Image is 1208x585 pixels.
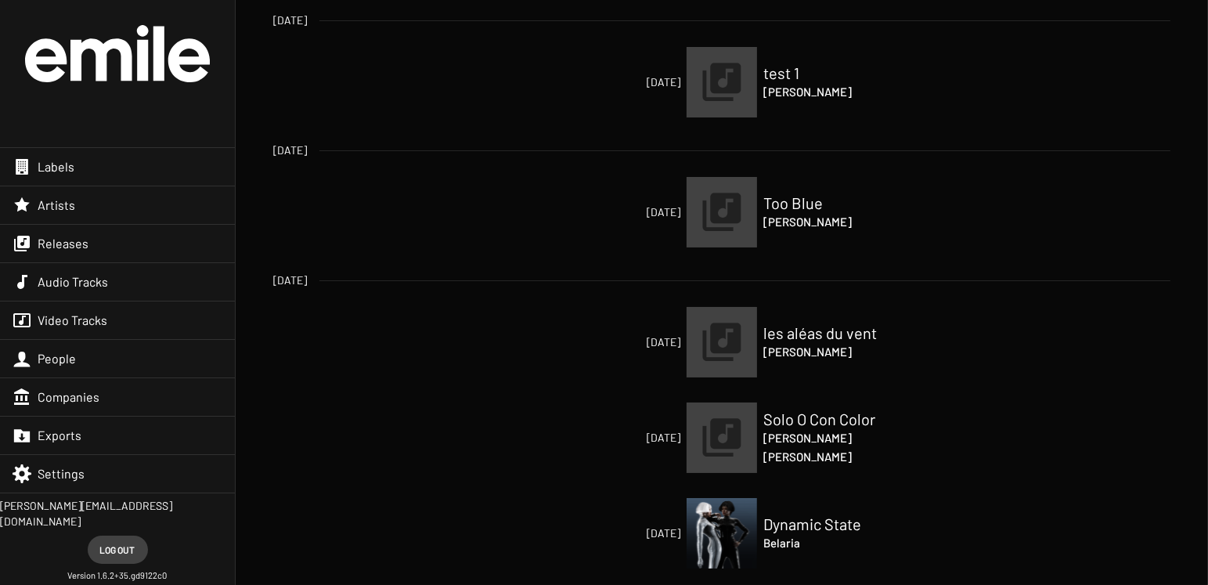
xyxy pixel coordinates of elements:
[530,430,680,446] span: [DATE]
[38,466,85,482] span: Settings
[38,312,107,328] span: Video Tracks
[88,536,148,564] button: Log out
[38,197,75,213] span: Artists
[687,307,757,377] a: [DATE]les aléas du vent[PERSON_NAME]
[687,403,757,473] img: release.png
[100,536,135,564] span: Log out
[687,47,757,117] img: release.png
[530,525,680,541] span: [DATE]
[687,177,757,247] img: release.png
[763,212,920,231] h4: [PERSON_NAME]
[530,74,680,90] span: [DATE]
[38,351,76,367] span: People
[273,273,307,288] span: [DATE]
[763,193,920,212] h2: Too Blue
[687,177,757,247] a: [DATE]Too Blue[PERSON_NAME]
[530,334,680,350] span: [DATE]
[763,63,920,82] h2: test 1
[38,236,88,251] span: Releases
[38,428,81,443] span: Exports
[763,323,920,342] h2: les aléas du vent
[763,533,920,552] h4: Belaria
[38,389,99,405] span: Companies
[38,274,108,290] span: Audio Tracks
[530,204,680,220] span: [DATE]
[68,570,168,582] small: Version 1.6.2+35.gd9122c0
[763,82,920,101] h4: [PERSON_NAME]
[687,47,757,117] a: [DATE]test 1[PERSON_NAME]
[763,428,920,447] h4: [PERSON_NAME]
[687,403,757,473] a: [DATE]Solo O Con Color[PERSON_NAME][PERSON_NAME]
[273,13,307,28] span: [DATE]
[763,447,920,466] h4: [PERSON_NAME]
[763,410,920,428] h2: Solo O Con Color
[687,498,757,569] img: dynamic-state_artwork.png
[763,342,920,361] h4: [PERSON_NAME]
[25,25,210,82] img: grand-official-logo.svg
[763,515,920,533] h2: Dynamic State
[38,159,74,175] span: Labels
[687,498,757,569] a: [DATE]Dynamic StateBelaria
[687,307,757,377] img: release.png
[273,143,307,158] span: [DATE]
